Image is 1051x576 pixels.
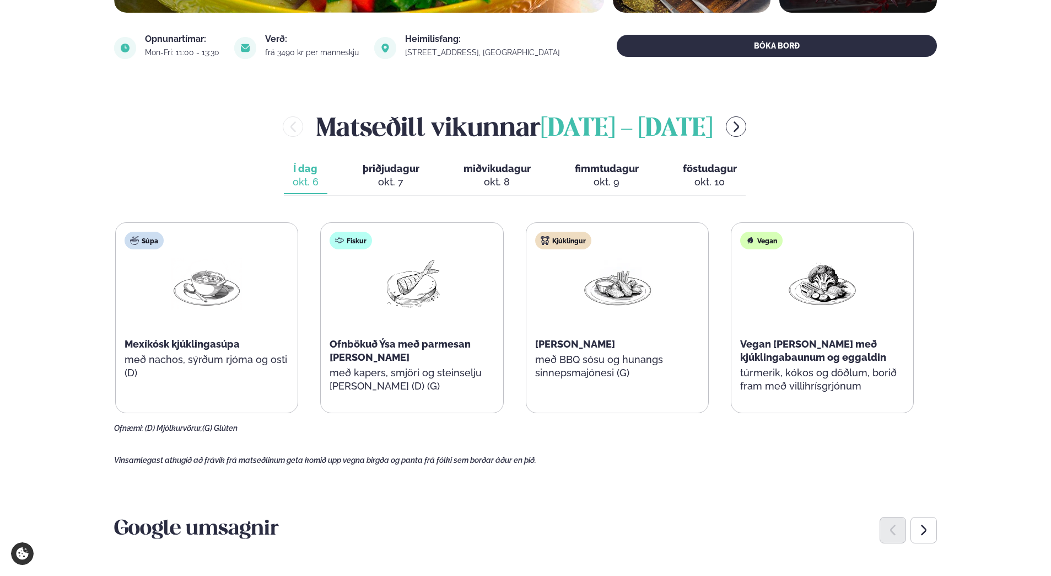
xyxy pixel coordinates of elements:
[674,158,746,194] button: föstudagur okt. 10
[145,35,221,44] div: Opnunartímar:
[405,46,562,59] a: link
[683,163,737,174] span: föstudagur
[405,35,562,44] div: Heimilisfang:
[582,258,653,310] img: Chicken-wings-legs.png
[374,37,396,59] img: image alt
[740,338,886,363] span: Vegan [PERSON_NAME] með kjúklingabaunum og eggaldin
[330,232,372,249] div: Fiskur
[130,236,139,245] img: soup.svg
[11,542,34,565] a: Cookie settings
[910,517,937,543] div: Next slide
[316,109,713,145] h2: Matseðill vikunnar
[293,162,319,175] span: Í dag
[114,37,136,59] img: image alt
[740,366,904,393] p: túrmerik, kókos og döðlum, borið fram með villihrísgrjónum
[463,163,531,174] span: miðvikudagur
[726,116,746,137] button: menu-btn-right
[114,516,937,543] h3: Google umsagnir
[330,338,471,363] span: Ofnbökuð Ýsa með parmesan [PERSON_NAME]
[234,37,256,59] img: image alt
[125,338,240,350] span: Mexíkósk kjúklingasúpa
[740,232,783,249] div: Vegan
[335,236,344,245] img: fish.svg
[284,158,327,194] button: Í dag okt. 6
[541,117,713,141] span: [DATE] - [DATE]
[683,175,737,189] div: okt. 10
[265,35,360,44] div: Verð:
[354,158,428,194] button: þriðjudagur okt. 7
[171,258,242,310] img: Soup.png
[265,48,360,57] div: frá 3490 kr per manneskju
[363,163,419,174] span: þriðjudagur
[330,366,494,393] p: með kapers, smjöri og steinselju [PERSON_NAME] (D) (G)
[145,424,202,433] span: (D) Mjólkurvörur,
[535,338,615,350] span: [PERSON_NAME]
[145,48,221,57] div: Mon-Fri: 11:00 - 13:30
[617,35,937,57] button: BÓKA BORÐ
[114,424,143,433] span: Ofnæmi:
[880,517,906,543] div: Previous slide
[575,175,639,189] div: okt. 9
[746,236,754,245] img: Vegan.svg
[541,236,549,245] img: chicken.svg
[787,258,858,310] img: Vegan.png
[566,158,648,194] button: fimmtudagur okt. 9
[463,175,531,189] div: okt. 8
[202,424,238,433] span: (G) Glúten
[535,232,591,249] div: Kjúklingur
[125,232,164,249] div: Súpa
[293,175,319,189] div: okt. 6
[363,175,419,189] div: okt. 7
[535,353,699,380] p: með BBQ sósu og hunangs sinnepsmajónesi (G)
[283,116,303,137] button: menu-btn-left
[376,258,447,310] img: Fish.png
[575,163,639,174] span: fimmtudagur
[114,456,536,465] span: Vinsamlegast athugið að frávik frá matseðlinum geta komið upp vegna birgða og panta frá fólki sem...
[125,353,289,380] p: með nachos, sýrðum rjóma og osti (D)
[455,158,540,194] button: miðvikudagur okt. 8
